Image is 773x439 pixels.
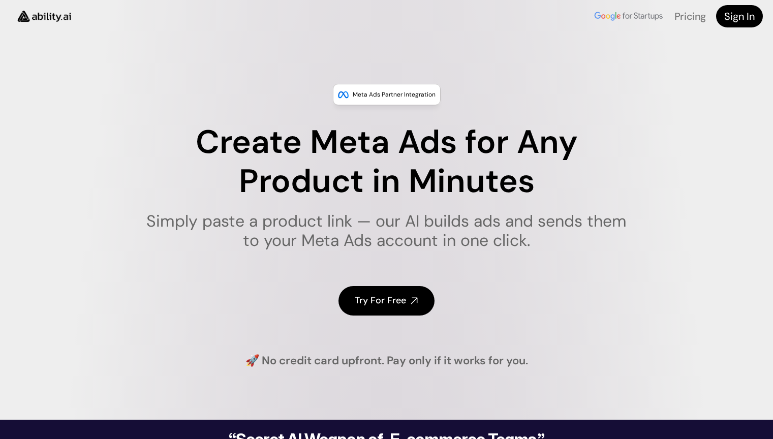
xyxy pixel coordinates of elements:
a: Sign In [716,5,763,27]
a: Try For Free [338,286,435,315]
h1: Simply paste a product link — our AI builds ads and sends them to your Meta Ads account in one cl... [140,211,633,250]
h4: Try For Free [355,294,406,307]
h4: 🚀 No credit card upfront. Pay only if it works for you. [245,353,528,369]
h4: Sign In [724,9,755,23]
p: Meta Ads Partner Integration [353,89,436,100]
a: Pricing [674,10,706,23]
h1: Create Meta Ads for Any Product in Minutes [140,123,633,201]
